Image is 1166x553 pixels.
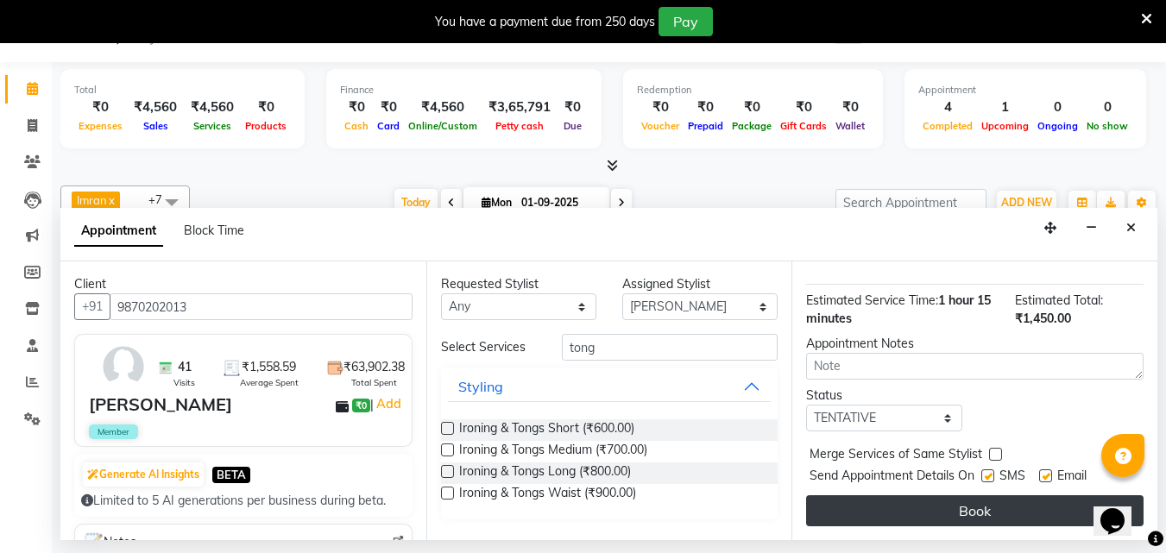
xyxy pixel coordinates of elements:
span: Completed [918,120,977,132]
div: ₹0 [637,97,684,117]
button: +91 [74,293,110,320]
img: avatar [98,342,148,392]
div: Styling [458,376,503,397]
div: Client [74,275,413,293]
span: Cash [340,120,373,132]
span: SMS [999,467,1025,488]
span: Block Time [184,223,244,238]
span: ₹63,902.38 [343,358,405,376]
div: ₹0 [728,97,776,117]
span: Card [373,120,404,132]
button: ADD NEW [997,191,1056,215]
span: Ironing & Tongs Medium (₹700.00) [459,441,647,462]
span: Ironing & Tongs Short (₹600.00) [459,419,634,441]
div: Select Services [428,338,549,356]
span: Petty cash [491,120,548,132]
div: Requested Stylist [441,275,596,293]
div: Total [74,83,291,97]
div: Appointment [918,83,1132,97]
span: Average Spent [240,376,299,389]
span: Today [394,189,438,216]
div: ₹3,65,791 [482,97,558,117]
div: 0 [1033,97,1082,117]
span: Estimated Service Time: [806,292,938,308]
span: ₹1,450.00 [1015,311,1071,326]
a: Add [374,393,404,414]
div: ₹4,560 [184,97,241,117]
iframe: chat widget [1094,484,1149,536]
div: ₹0 [831,97,869,117]
div: ₹0 [684,97,728,117]
span: Visits [173,376,195,389]
span: Appointment [74,216,163,247]
span: BETA [212,467,250,483]
span: Mon [477,196,516,209]
span: Products [241,120,291,132]
div: Redemption [637,83,869,97]
span: Ironing & Tongs Waist (₹900.00) [459,484,636,506]
span: ₹0 [352,399,370,412]
button: Book [806,495,1144,526]
span: Prepaid [684,120,728,132]
div: Appointment Notes [806,335,1144,353]
button: Pay [659,7,713,36]
div: 1 [977,97,1033,117]
div: ₹0 [74,97,127,117]
div: Status [806,386,961,405]
span: Online/Custom [404,120,482,132]
span: Ironing & Tongs Long (₹800.00) [459,462,631,484]
span: | [370,393,404,414]
span: Gift Cards [776,120,831,132]
span: Estimated Total: [1015,292,1103,308]
span: 41 [178,358,192,376]
button: Close [1119,215,1144,242]
div: ₹0 [558,97,588,117]
input: Search by Name/Mobile/Email/Code [110,293,413,320]
div: ₹0 [373,97,404,117]
span: Upcoming [977,120,1033,132]
span: ADD NEW [1001,196,1052,209]
span: Member [89,424,138,439]
span: Voucher [637,120,684,132]
span: Total Spent [351,376,397,389]
div: ₹0 [241,97,291,117]
div: 0 [1082,97,1132,117]
div: ₹4,560 [404,97,482,117]
span: Ongoing [1033,120,1082,132]
span: Send Appointment Details On [810,467,974,488]
button: Styling [448,371,772,402]
div: 4 [918,97,977,117]
button: Generate AI Insights [83,462,204,487]
div: Assigned Stylist [622,275,778,293]
span: ₹1,558.59 [242,358,296,376]
div: You have a payment due from 250 days [435,13,655,31]
span: Expenses [74,120,127,132]
div: Finance [340,83,588,97]
span: Package [728,120,776,132]
span: Services [189,120,236,132]
input: 2025-09-01 [516,190,602,216]
input: Search by service name [562,334,778,361]
span: Due [559,120,586,132]
span: Email [1057,467,1087,488]
div: ₹4,560 [127,97,184,117]
a: x [107,193,115,207]
div: ₹0 [340,97,373,117]
div: ₹0 [776,97,831,117]
input: Search Appointment [835,189,986,216]
span: Wallet [831,120,869,132]
div: Limited to 5 AI generations per business during beta. [81,492,406,510]
span: +7 [148,192,175,206]
div: [PERSON_NAME] [89,392,232,418]
span: Merge Services of Same Stylist [810,445,982,467]
span: Sales [139,120,173,132]
span: No show [1082,120,1132,132]
span: Imran [77,193,107,207]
